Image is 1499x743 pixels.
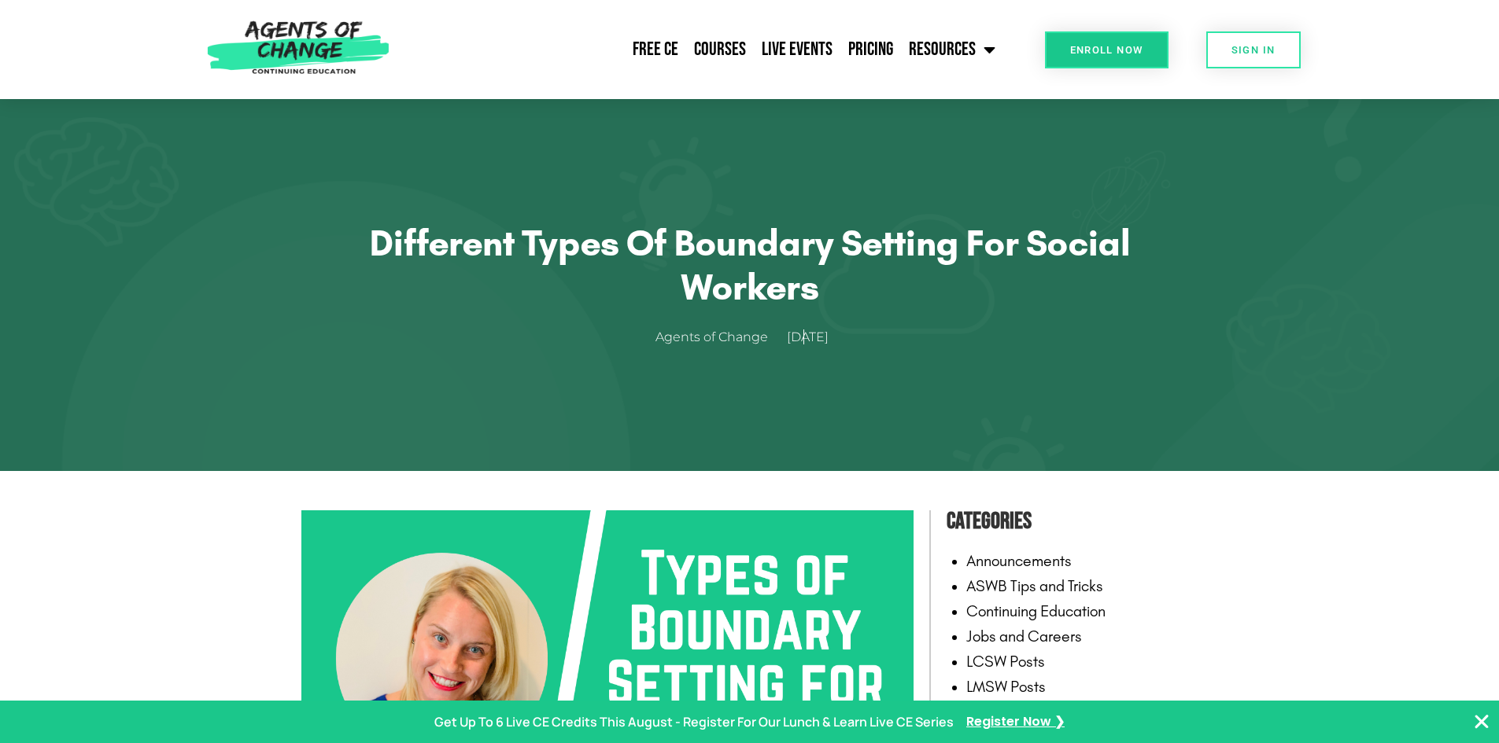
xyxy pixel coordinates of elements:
[787,326,844,349] a: [DATE]
[1070,45,1143,55] span: Enroll Now
[434,711,954,734] p: Get Up To 6 Live CE Credits This August - Register For Our Lunch & Learn Live CE Series
[1231,45,1276,55] span: SIGN IN
[787,329,829,344] time: [DATE]
[966,551,1072,570] a: Announcements
[686,30,754,69] a: Courses
[966,601,1106,620] a: Continuing Education
[947,502,1198,540] h4: Categories
[655,326,768,349] span: Agents of Change
[1472,712,1491,731] button: Close Banner
[840,30,901,69] a: Pricing
[966,652,1045,671] a: LCSW Posts
[966,627,1082,646] a: Jobs and Careers
[966,711,1065,734] a: Register Now ❯
[966,576,1103,595] a: ASWB Tips and Tricks
[1045,31,1169,68] a: Enroll Now
[397,30,1003,69] nav: Menu
[1206,31,1301,68] a: SIGN IN
[966,677,1046,696] a: LMSW Posts
[901,30,1003,69] a: Resources
[341,221,1159,310] h1: Different Types of Boundary Setting for Social Workers
[655,326,784,349] a: Agents of Change
[625,30,686,69] a: Free CE
[754,30,840,69] a: Live Events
